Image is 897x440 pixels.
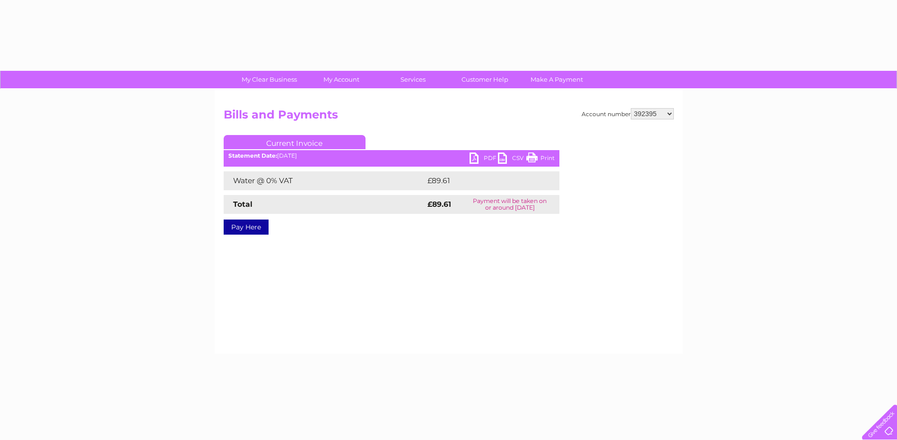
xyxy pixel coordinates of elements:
td: Payment will be taken on or around [DATE] [461,195,559,214]
strong: Total [233,200,253,209]
a: Current Invoice [224,135,366,149]
a: Print [526,152,555,166]
a: CSV [498,152,526,166]
td: Water @ 0% VAT [224,171,425,190]
div: [DATE] [224,152,559,159]
a: Customer Help [446,71,524,88]
div: Account number [582,108,674,119]
b: Statement Date: [228,152,277,159]
a: My Account [302,71,380,88]
a: PDF [470,152,498,166]
a: My Clear Business [230,71,308,88]
a: Make A Payment [518,71,596,88]
h2: Bills and Payments [224,108,674,126]
a: Pay Here [224,220,269,235]
a: Services [374,71,452,88]
strong: £89.61 [427,200,451,209]
td: £89.61 [425,171,540,190]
